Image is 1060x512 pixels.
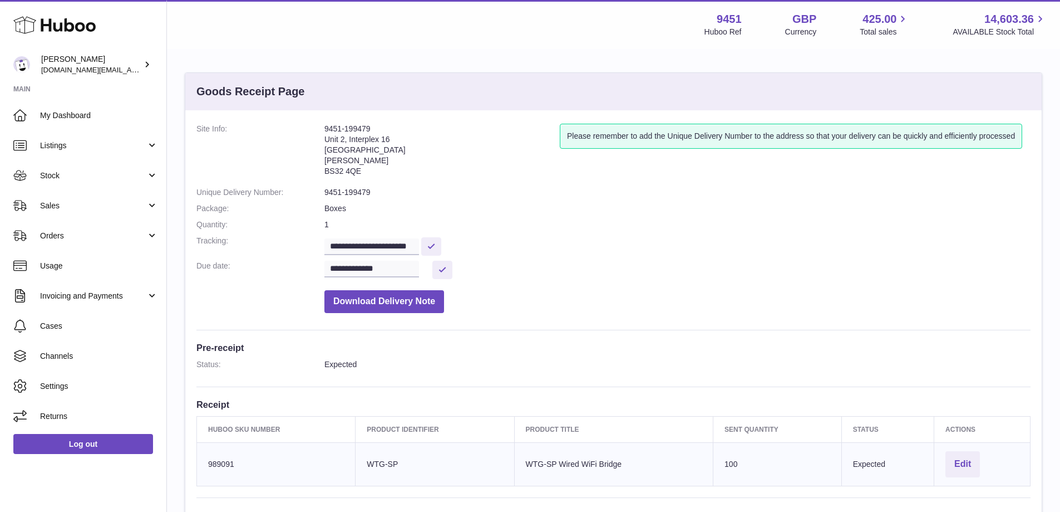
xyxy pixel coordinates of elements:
[324,124,560,182] address: 9451-199479 Unit 2, Interplex 16 [GEOGRAPHIC_DATA] [PERSON_NAME] BS32 4QE
[324,187,1031,198] dd: 9451-199479
[560,124,1022,149] div: Please remember to add the Unique Delivery Number to the address so that your delivery can be qui...
[860,27,909,37] span: Total sales
[862,12,896,27] span: 425.00
[196,203,324,214] dt: Package:
[984,12,1034,27] span: 14,603.36
[356,416,514,442] th: Product Identifier
[41,65,221,74] span: [DOMAIN_NAME][EMAIL_ADDRESS][DOMAIN_NAME]
[196,359,324,370] dt: Status:
[196,342,1031,354] h3: Pre-receipt
[953,27,1047,37] span: AVAILABLE Stock Total
[40,140,146,151] span: Listings
[40,231,146,241] span: Orders
[40,170,146,181] span: Stock
[40,321,158,331] span: Cases
[356,442,514,486] td: WTG-SP
[713,442,842,486] td: 100
[41,54,141,75] div: [PERSON_NAME]
[13,56,30,73] img: amir.ch@gmail.com
[704,27,742,37] div: Huboo Ref
[945,451,980,477] button: Edit
[713,416,842,442] th: Sent Quantity
[717,12,742,27] strong: 9451
[934,416,1031,442] th: Actions
[40,201,146,211] span: Sales
[196,398,1031,411] h3: Receipt
[324,203,1031,214] dd: Boxes
[40,261,158,271] span: Usage
[841,442,934,486] td: Expected
[40,110,158,121] span: My Dashboard
[196,236,324,255] dt: Tracking:
[196,220,324,230] dt: Quantity:
[841,416,934,442] th: Status
[324,220,1031,230] dd: 1
[40,351,158,362] span: Channels
[196,187,324,198] dt: Unique Delivery Number:
[785,27,817,37] div: Currency
[792,12,816,27] strong: GBP
[196,261,324,279] dt: Due date:
[40,411,158,422] span: Returns
[953,12,1047,37] a: 14,603.36 AVAILABLE Stock Total
[40,381,158,392] span: Settings
[324,290,444,313] button: Download Delivery Note
[40,291,146,301] span: Invoicing and Payments
[514,416,713,442] th: Product title
[197,416,356,442] th: Huboo SKU Number
[324,359,1031,370] dd: Expected
[197,442,356,486] td: 989091
[196,124,324,182] dt: Site Info:
[13,434,153,454] a: Log out
[860,12,909,37] a: 425.00 Total sales
[196,84,305,99] h3: Goods Receipt Page
[514,442,713,486] td: WTG-SP Wired WiFi Bridge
